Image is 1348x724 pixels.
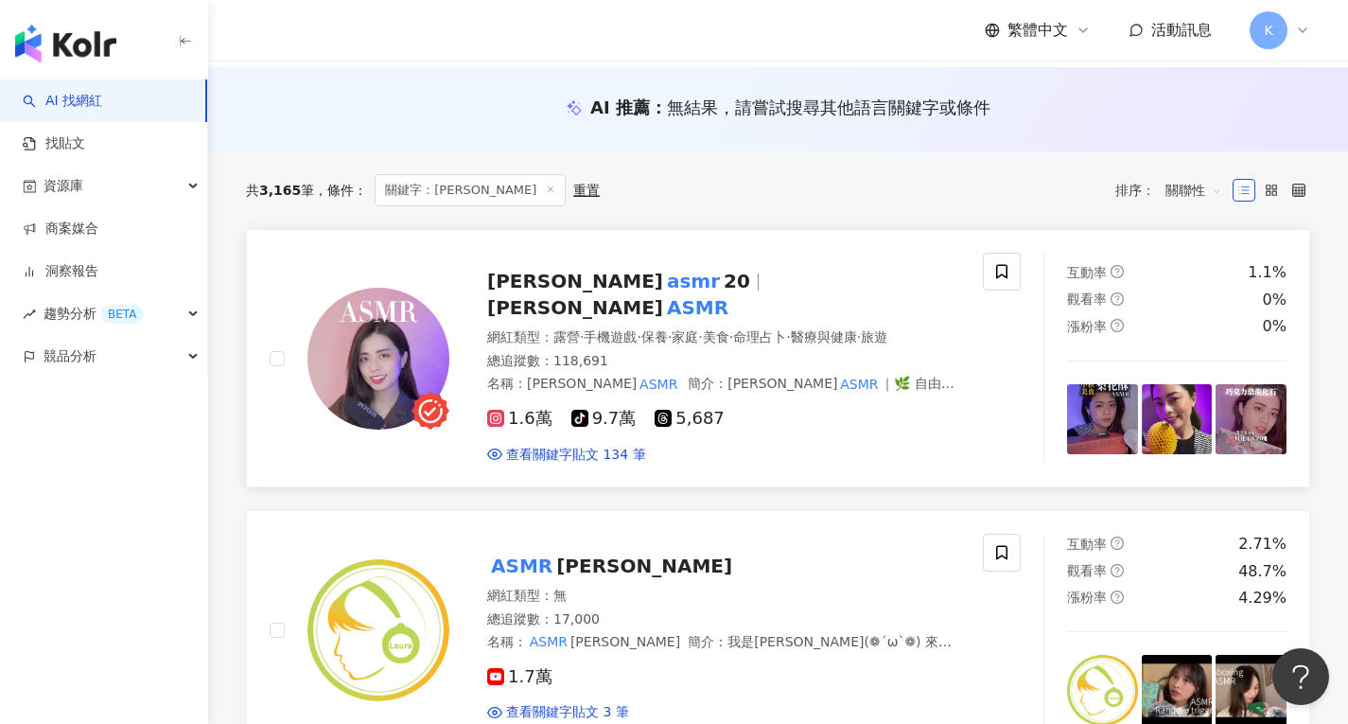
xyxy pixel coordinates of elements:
span: 名稱 ： [487,634,680,649]
div: 共 筆 [246,183,314,198]
span: 醫療與健康 [791,329,857,344]
mark: ASMR [487,551,556,581]
div: 總追蹤數 ： 118,691 [487,352,960,371]
span: 趨勢分析 [44,292,144,335]
span: · [857,329,861,344]
span: 互動率 [1067,265,1107,280]
mark: ASMR [637,374,680,395]
a: 查看關鍵字貼文 3 筆 [487,703,629,722]
mark: ASMR [663,292,732,323]
span: 關鍵字：[PERSON_NAME] [375,174,566,206]
div: 0% [1263,290,1287,310]
span: [PERSON_NAME] [570,634,680,649]
span: ｜🌿 自由時報專訪｜探索 [487,376,954,410]
span: 3,165 [259,183,301,198]
iframe: Help Scout Beacon - Open [1272,648,1329,705]
span: [PERSON_NAME] [487,270,663,292]
span: 簡介 ： [487,634,952,670]
div: 網紅類型 ： [487,328,960,347]
span: 競品分析 [44,335,96,378]
span: 互動率 [1067,537,1107,552]
span: question-circle [1111,265,1124,278]
span: · [729,329,733,344]
a: 找貼文 [23,134,85,153]
mark: asmr [663,266,724,296]
span: [PERSON_NAME] [487,296,663,319]
mark: ASMR [527,631,570,652]
span: · [637,329,640,344]
span: 旅遊 [861,329,887,344]
div: 總追蹤數 ： 17,000 [487,610,960,629]
span: 20 [724,270,750,292]
span: 5,687 [655,409,725,429]
a: 查看關鍵字貼文 134 筆 [487,446,646,465]
div: 網紅類型 ： 無 [487,587,960,606]
a: 洞察報告 [23,262,98,281]
img: post-image [1142,384,1213,455]
span: 關聯性 [1165,175,1222,205]
span: question-circle [1111,319,1124,332]
span: [PERSON_NAME] [527,376,637,391]
span: question-circle [1111,537,1124,550]
span: 條件 ： [314,183,367,198]
span: question-circle [1111,292,1124,306]
a: 商案媒合 [23,220,98,238]
div: 1.1% [1248,262,1287,283]
span: 命理占卜 [733,329,786,344]
mark: ASMR [567,392,610,413]
span: 9.7萬 [571,409,637,429]
span: 無結果，請嘗試搜尋其他語言關鍵字或條件 [667,97,990,117]
span: [PERSON_NAME] [727,376,837,391]
span: 觀看率 [1067,563,1107,578]
span: · [786,329,790,344]
mark: ASMR [837,374,881,395]
span: [PERSON_NAME] [556,555,732,577]
span: 查看關鍵字貼文 134 筆 [506,446,646,465]
a: KOL Avatar[PERSON_NAME]asmr20[PERSON_NAME]ASMR網紅類型：露營·手機遊戲·保養·家庭·美食·命理占卜·醫療與健康·旅遊總追蹤數：118,691名稱：[... [246,229,1310,487]
span: 保養 [641,329,668,344]
img: KOL Avatar [307,288,449,430]
span: 1.6萬 [487,409,552,429]
span: 1.7萬 [487,667,552,687]
img: KOL Avatar [307,559,449,701]
span: 漲粉率 [1067,319,1107,334]
div: AI 推薦 ： [590,96,990,119]
div: 48.7% [1238,561,1287,582]
span: 手機遊戲 [584,329,637,344]
mark: asmr [884,392,922,413]
span: 資源庫 [44,165,83,207]
span: rise [23,308,36,321]
img: post-image [1067,384,1138,455]
img: post-image [1216,384,1287,455]
span: 繁體中文 [1007,20,1068,41]
span: 查看關鍵字貼文 3 筆 [506,703,629,722]
span: 觀看率 [1067,291,1107,307]
div: 4.29% [1238,588,1287,609]
span: · [668,329,672,344]
span: 漲粉率 [1067,590,1107,605]
mark: ASMR [553,650,597,671]
span: question-circle [1111,591,1124,604]
span: · [698,329,702,344]
div: 排序： [1115,175,1233,205]
div: 2.71% [1238,534,1287,555]
span: 名稱 ： [487,376,680,391]
span: 露營 [553,329,580,344]
span: 美食 [703,329,729,344]
span: 家庭 [672,329,698,344]
img: logo [15,25,116,62]
div: BETA [100,305,144,324]
div: 0% [1263,316,1287,337]
a: searchAI 找網紅 [23,92,102,111]
span: question-circle [1111,564,1124,577]
span: · [580,329,584,344]
span: K [1264,20,1272,41]
div: 重置 [573,183,600,198]
span: 活動訊息 [1151,21,1212,39]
